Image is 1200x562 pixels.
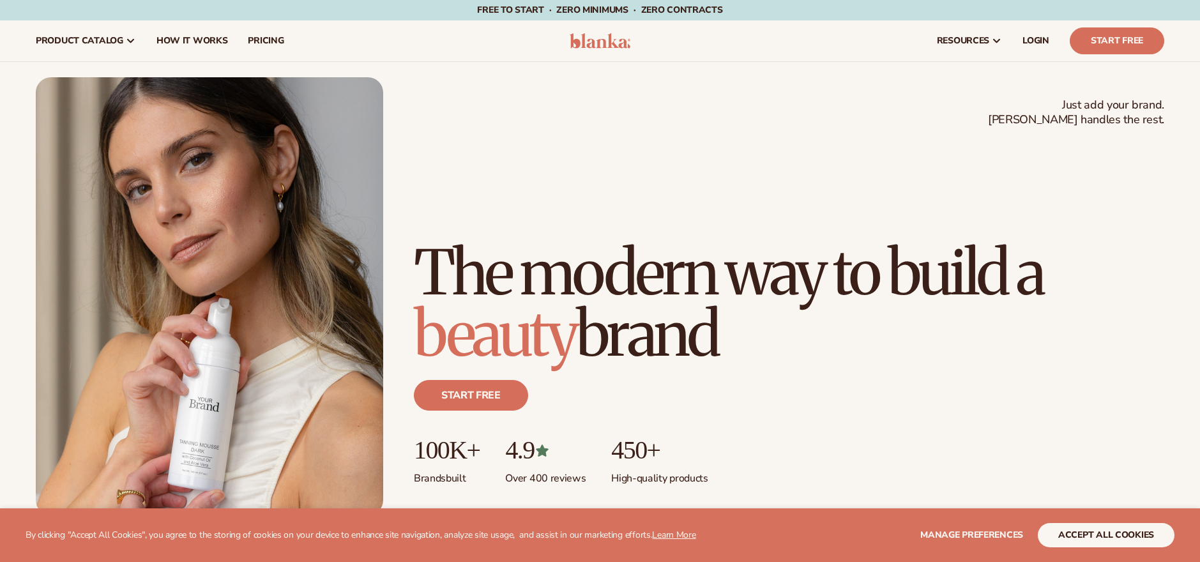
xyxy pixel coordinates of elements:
a: Learn More [652,529,695,541]
img: logo [570,33,630,49]
a: How It Works [146,20,238,61]
p: 100K+ [414,436,480,464]
span: resources [937,36,989,46]
span: LOGIN [1022,36,1049,46]
img: Female holding tanning mousse. [36,77,383,515]
span: pricing [248,36,284,46]
span: beauty [414,296,576,372]
span: Manage preferences [920,529,1023,541]
p: 4.9 [505,436,586,464]
button: Manage preferences [920,523,1023,547]
p: Over 400 reviews [505,464,586,485]
span: Just add your brand. [PERSON_NAME] handles the rest. [988,98,1164,128]
a: Start Free [1070,27,1164,54]
p: High-quality products [611,464,708,485]
a: product catalog [26,20,146,61]
p: Brands built [414,464,480,485]
p: 450+ [611,436,708,464]
a: LOGIN [1012,20,1059,61]
span: How It Works [156,36,228,46]
a: resources [927,20,1012,61]
p: By clicking "Accept All Cookies", you agree to the storing of cookies on your device to enhance s... [26,530,696,541]
h1: The modern way to build a brand [414,242,1164,365]
a: pricing [238,20,294,61]
span: product catalog [36,36,123,46]
a: Start free [414,380,528,411]
span: Free to start · ZERO minimums · ZERO contracts [477,4,722,16]
button: accept all cookies [1038,523,1174,547]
